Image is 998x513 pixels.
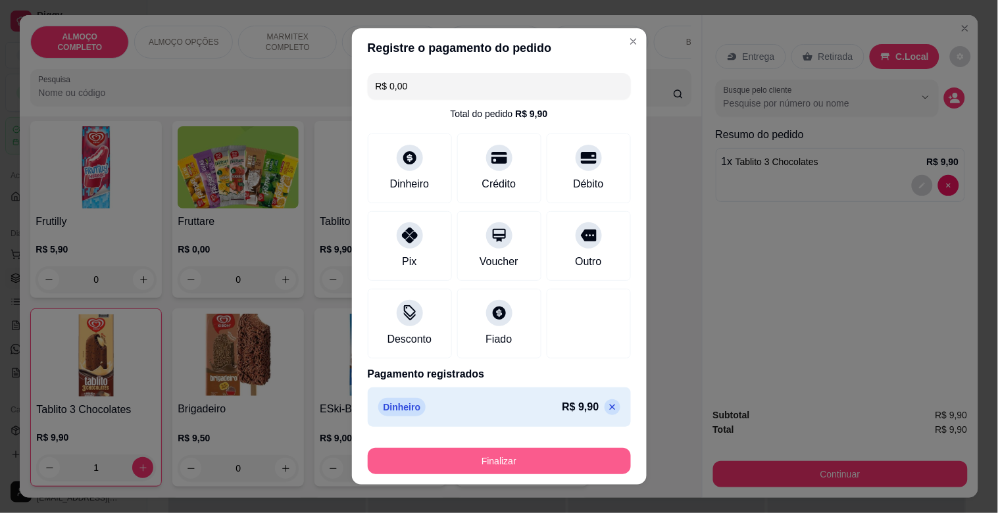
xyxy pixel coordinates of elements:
p: R$ 9,90 [562,399,599,415]
div: Fiado [486,331,512,347]
div: Débito [573,176,603,192]
div: R$ 9,90 [515,107,547,120]
input: Ex.: hambúrguer de cordeiro [376,73,623,99]
button: Finalizar [368,448,631,474]
header: Registre o pagamento do pedido [352,28,647,68]
button: Close [623,31,644,52]
div: Total do pedido [450,107,547,120]
div: Desconto [387,331,432,347]
div: Pix [402,254,416,270]
div: Outro [575,254,601,270]
div: Dinheiro [390,176,430,192]
div: Crédito [482,176,516,192]
p: Pagamento registrados [368,366,631,382]
div: Voucher [480,254,518,270]
p: Dinheiro [378,398,426,416]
